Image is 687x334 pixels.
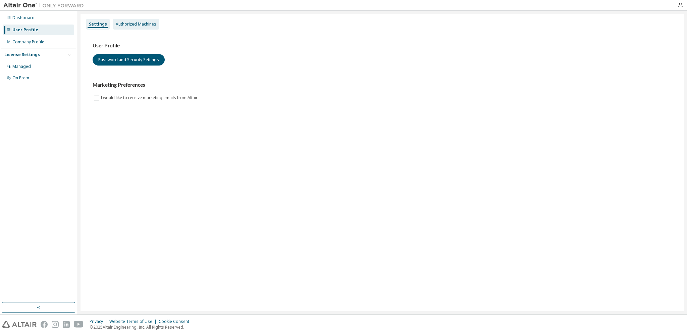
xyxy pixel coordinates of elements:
[93,54,165,66] button: Password and Security Settings
[101,94,199,102] label: I would like to receive marketing emails from Altair
[12,15,35,20] div: Dashboard
[2,321,37,328] img: altair_logo.svg
[89,22,107,27] div: Settings
[93,42,672,49] h3: User Profile
[63,321,70,328] img: linkedin.svg
[12,64,31,69] div: Managed
[90,324,193,330] p: © 2025 Altair Engineering, Inc. All Rights Reserved.
[90,319,109,324] div: Privacy
[3,2,87,9] img: Altair One
[93,82,672,88] h3: Marketing Preferences
[116,22,156,27] div: Authorized Machines
[41,321,48,328] img: facebook.svg
[74,321,84,328] img: youtube.svg
[4,52,40,57] div: License Settings
[12,27,38,33] div: User Profile
[52,321,59,328] img: instagram.svg
[109,319,159,324] div: Website Terms of Use
[12,75,29,81] div: On Prem
[159,319,193,324] div: Cookie Consent
[12,39,44,45] div: Company Profile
